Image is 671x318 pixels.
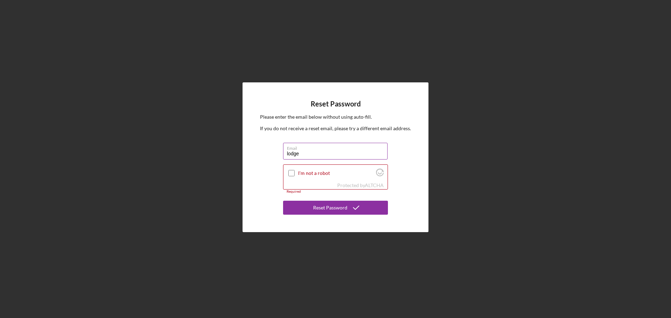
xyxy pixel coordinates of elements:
[337,183,384,188] div: Protected by
[260,125,411,132] p: If you do not receive a reset email, please try a different email address.
[365,182,384,188] a: Visit Altcha.org
[376,171,384,177] a: Visit Altcha.org
[283,201,388,215] button: Reset Password
[287,143,388,151] label: Email
[311,100,361,108] h4: Reset Password
[313,201,347,215] div: Reset Password
[283,190,388,194] div: Required
[260,113,411,121] p: Please enter the email below without using auto-fill.
[298,170,374,176] label: I'm not a robot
